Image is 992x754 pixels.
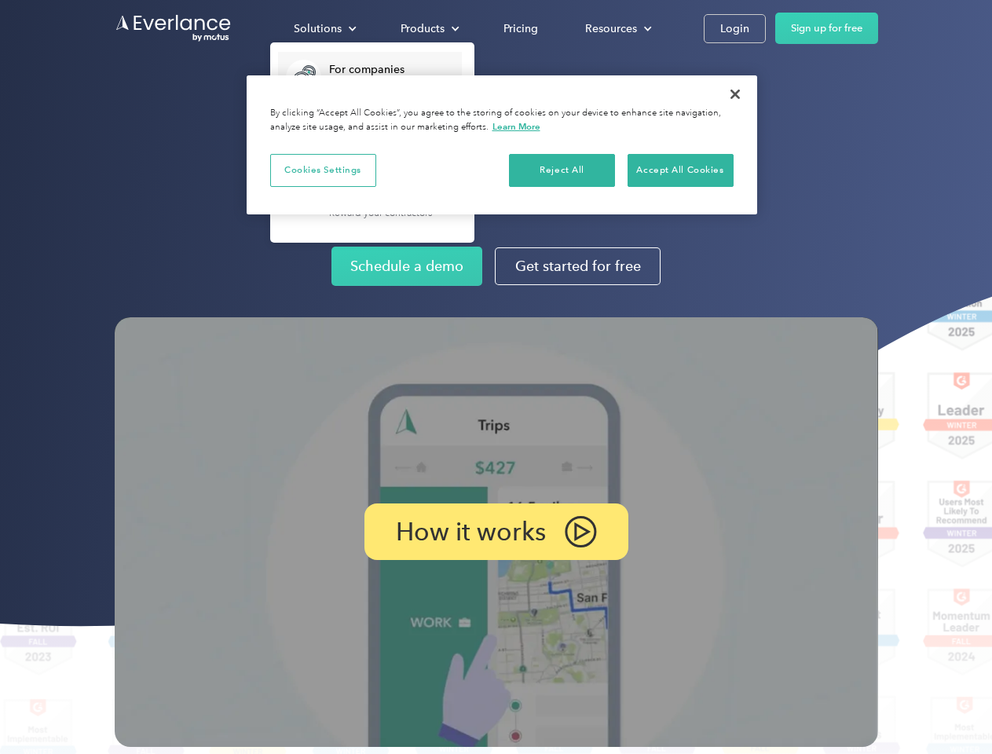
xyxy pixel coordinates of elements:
[401,19,445,38] div: Products
[704,14,766,43] a: Login
[495,247,661,285] a: Get started for free
[247,75,757,214] div: Cookie banner
[775,13,878,44] a: Sign up for free
[569,15,664,42] div: Resources
[329,62,454,78] div: For companies
[385,15,472,42] div: Products
[270,107,734,134] div: By clicking “Accept All Cookies”, you agree to the storing of cookies on your device to enhance s...
[492,121,540,132] a: More information about your privacy, opens in a new tab
[718,77,752,112] button: Close
[115,13,232,43] a: Go to homepage
[396,522,546,541] p: How it works
[278,52,462,103] a: For companiesEasy vehicle reimbursements
[488,15,554,42] a: Pricing
[270,154,376,187] button: Cookies Settings
[115,93,195,126] input: Submit
[503,19,538,38] div: Pricing
[278,15,369,42] div: Solutions
[509,154,615,187] button: Reject All
[294,19,342,38] div: Solutions
[331,247,482,286] a: Schedule a demo
[720,19,749,38] div: Login
[585,19,637,38] div: Resources
[270,42,474,243] nav: Solutions
[628,154,734,187] button: Accept All Cookies
[247,75,757,214] div: Privacy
